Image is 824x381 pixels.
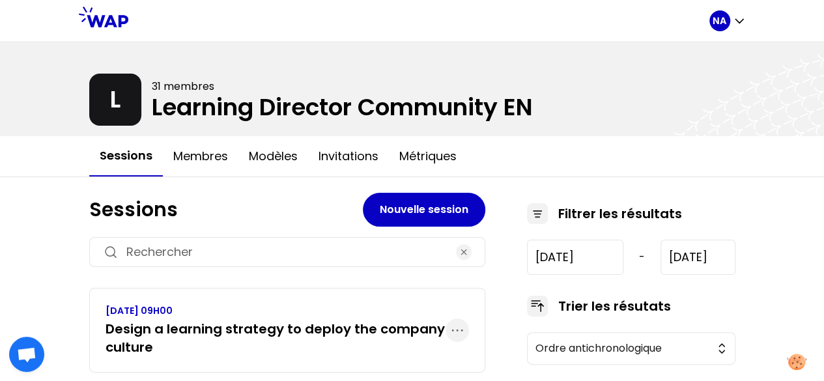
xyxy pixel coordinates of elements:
button: Invitations [308,137,389,176]
input: YYYY-M-D [661,240,735,275]
button: Ordre antichronologique [527,332,735,365]
span: - [639,249,645,265]
button: Membres [163,137,238,176]
button: NA [709,10,746,31]
h3: Filtrer les résultats [558,205,682,223]
h3: Trier les résutats [558,297,671,315]
a: [DATE] 09H00Design a learning strategy to deploy the company culture [106,304,446,356]
p: NA [713,14,726,27]
h1: Sessions [89,198,363,221]
input: Rechercher [126,243,448,261]
button: Modèles [238,137,308,176]
h3: Design a learning strategy to deploy the company culture [106,320,446,356]
button: Sessions [89,136,163,176]
a: Ouvrir le chat [9,337,44,372]
button: Manage your preferences about cookies [779,346,814,378]
p: [DATE] 09H00 [106,304,446,317]
button: Métriques [389,137,467,176]
input: YYYY-M-D [527,240,624,275]
button: Nouvelle session [363,193,485,227]
span: Ordre antichronologique [535,341,709,356]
